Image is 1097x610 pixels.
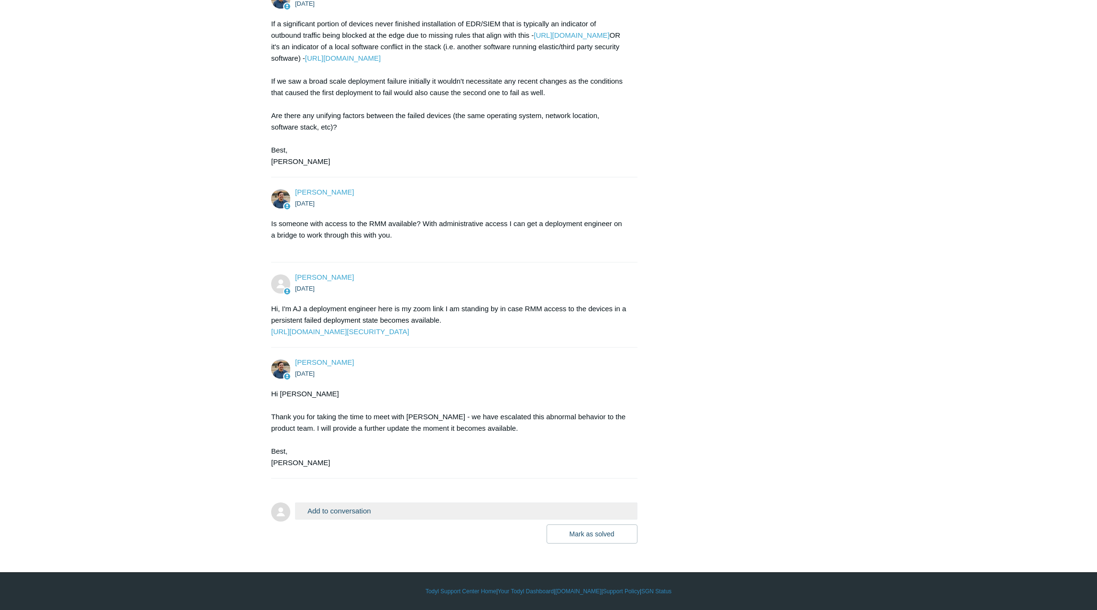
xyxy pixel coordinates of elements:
[271,327,409,336] a: [URL][DOMAIN_NAME][SECURITY_DATA]
[534,31,609,39] a: [URL][DOMAIN_NAME]
[295,273,354,281] a: [PERSON_NAME]
[547,524,637,544] button: Mark as solved
[271,218,628,252] div: Is someone with access to the RMM available? With administrative access I can get a deployment en...
[426,587,496,596] a: Todyl Support Center Home
[498,587,554,596] a: Your Todyl Dashboard
[295,188,354,196] span: Spencer Grissom
[271,388,628,468] div: Hi [PERSON_NAME] Thank you for taking the time to meet with [PERSON_NAME] - we have escalated thi...
[295,358,354,366] span: Spencer Grissom
[271,587,826,596] div: | | | |
[295,188,354,196] a: [PERSON_NAME]
[305,54,381,62] a: [URL][DOMAIN_NAME]
[295,200,315,207] time: 08/21/2025, 15:00
[295,370,315,377] time: 08/21/2025, 16:28
[295,502,637,519] button: Add to conversation
[641,587,671,596] a: SGN Status
[295,273,354,281] span: AJ Erskin
[271,18,628,167] div: If a significant portion of devices never finished installation of EDR/SIEM that is typically an ...
[603,587,640,596] a: Support Policy
[555,587,601,596] a: [DOMAIN_NAME]
[295,285,315,292] time: 08/21/2025, 15:06
[271,303,628,338] div: Hi, I'm AJ a deployment engineer here is my zoom link I am standing by in case RMM access to the ...
[295,358,354,366] a: [PERSON_NAME]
